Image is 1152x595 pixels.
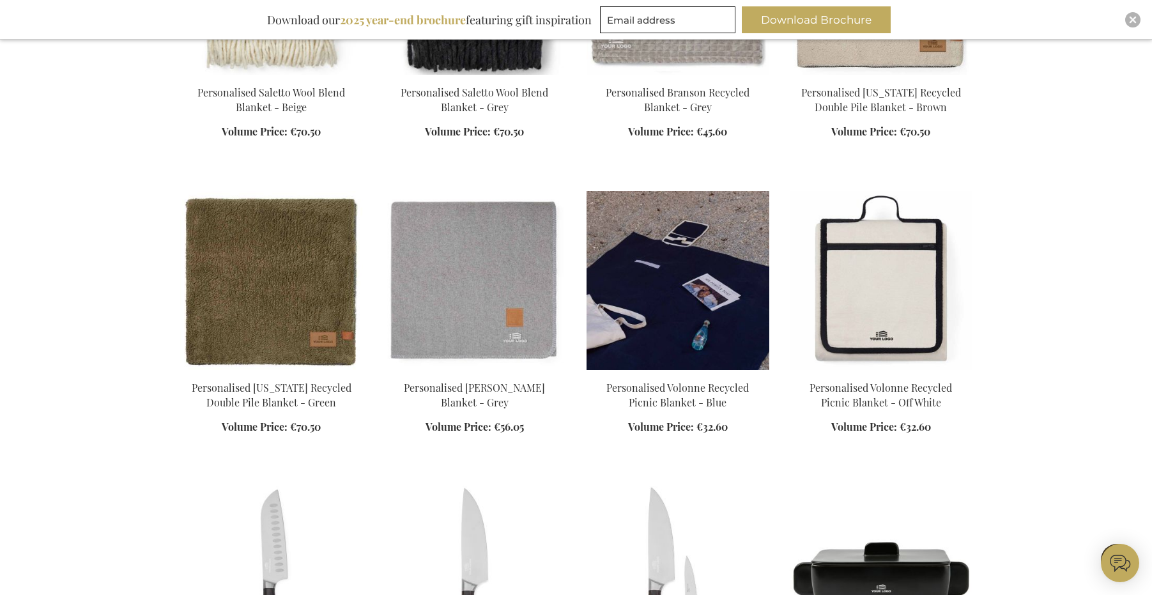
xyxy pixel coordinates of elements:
[340,12,466,27] b: 2025 year-end brochure
[180,70,363,82] a: Personalised Saletto Wool Blend Blanket - Beige
[261,6,597,33] div: Download our featuring gift inspiration
[831,125,897,138] span: Volume Price:
[587,191,769,370] img: Personalised Volonne Recycled Picnic Blanket - Blue
[900,125,930,138] span: €70.50
[425,125,524,139] a: Volume Price: €70.50
[383,70,566,82] a: Personalised Saletto Wool Blend Blanket - Grey
[197,86,345,114] a: Personalised Saletto Wool Blend Blanket - Beige
[831,420,897,433] span: Volume Price:
[1101,544,1139,582] iframe: belco-activator-frame
[810,381,952,409] a: Personalised Volonne Recycled Picnic Blanket - Off White
[790,365,972,377] a: Personalised Volonne Recycled Picnic Blanket - Off White
[1129,16,1137,24] img: Close
[426,420,491,433] span: Volume Price:
[425,125,491,138] span: Volume Price:
[628,125,727,139] a: Volume Price: €45.60
[900,420,931,433] span: €32.60
[494,420,524,433] span: €56.05
[180,365,363,377] a: Personalised Maine Recycled Double Pile Blanket - Green
[290,125,321,138] span: €70.50
[696,125,727,138] span: €45.60
[831,125,930,139] a: Volume Price: €70.50
[383,191,566,370] img: Personalised Moulton Blanket - Grey
[606,86,749,114] a: Personalised Branson Recycled Blanket - Grey
[192,381,351,409] a: Personalised [US_STATE] Recycled Double Pile Blanket - Green
[222,420,288,433] span: Volume Price:
[801,86,961,114] a: Personalised [US_STATE] Recycled Double Pile Blanket - Brown
[222,420,321,435] a: Volume Price: €70.50
[426,420,524,435] a: Volume Price: €56.05
[180,191,363,370] img: Personalised Maine Recycled Double Pile Blanket - Green
[222,125,321,139] a: Volume Price: €70.50
[600,6,735,33] input: Email address
[831,420,931,435] a: Volume Price: €32.60
[404,381,545,409] a: Personalised [PERSON_NAME] Blanket - Grey
[222,125,288,138] span: Volume Price:
[493,125,524,138] span: €70.50
[600,6,739,37] form: marketing offers and promotions
[628,125,694,138] span: Volume Price:
[383,365,566,377] a: Personalised Moulton Blanket - Grey
[401,86,548,114] a: Personalised Saletto Wool Blend Blanket - Grey
[290,420,321,433] span: €70.50
[790,70,972,82] a: Personalised Maine Recycled Double Pile Blanket - Brown
[790,191,972,370] img: Personalised Volonne Recycled Picnic Blanket - Off White
[587,365,769,377] a: Personalised Volonne Recycled Picnic Blanket - Blue
[742,6,891,33] button: Download Brochure
[1125,12,1140,27] div: Close
[587,70,769,82] a: Personalised Branson Recycled Blanket - Grey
